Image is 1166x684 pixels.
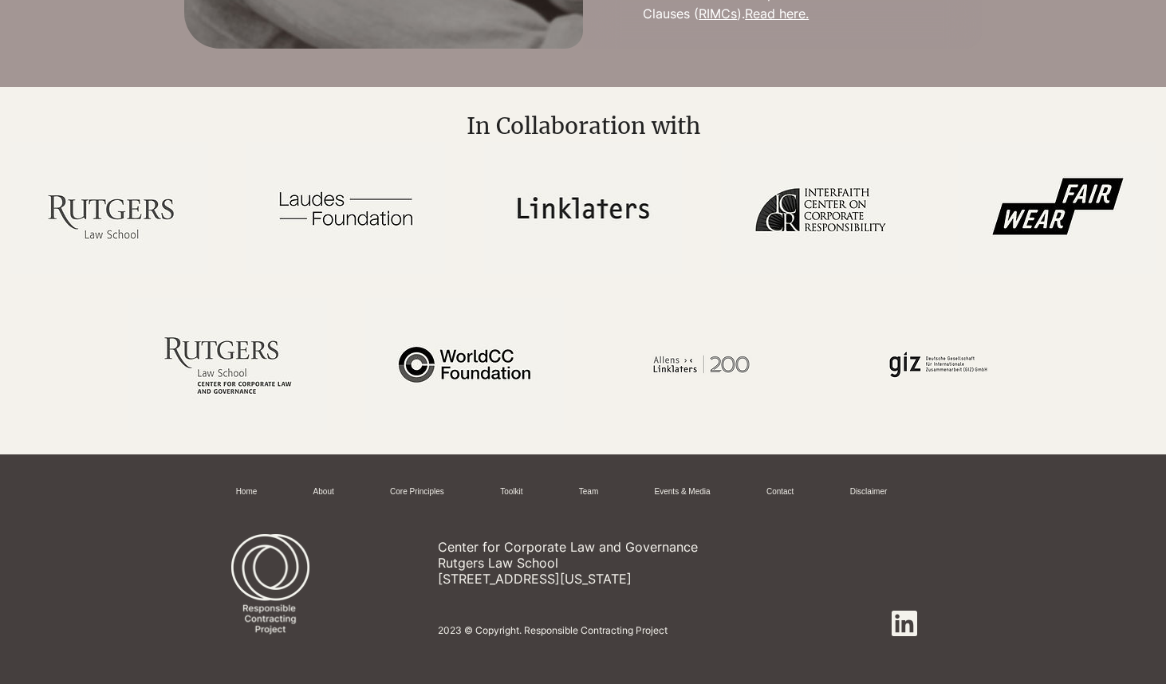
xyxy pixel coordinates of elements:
p: Center for Corporate Law and Governance [438,539,802,555]
p: Rutgers Law School [438,555,802,571]
img: laudes_logo_edited.jpg [246,142,445,274]
img: v2 New RCP logo cream.png [225,534,317,647]
a: Home [236,486,258,498]
a: Team [579,486,598,498]
p: 2023 © Copyright. Responsible Contracting Project [438,624,862,636]
img: world_cc_edited.jpg [365,298,564,430]
span: In Collaboration with [467,112,700,140]
img: ICCR_logo_edited.jpg [721,142,920,274]
a: Read here. [745,6,809,22]
a: Events & Media [655,486,711,498]
p: [STREET_ADDRESS][US_STATE] [438,571,802,587]
img: linklaters_logo_edited.jpg [484,142,683,274]
img: fairwear_logo_edited.jpg [958,142,1156,274]
img: giz_logo.png [839,298,1038,430]
a: Toolkit [500,486,522,498]
a: Disclaimer [850,486,888,498]
nav: Site [225,480,932,505]
a: About [313,486,334,498]
a: Contact [766,486,794,498]
a: Core Principles [390,486,444,498]
a: RIMCs [699,6,737,22]
img: rutgers_law_logo_edited.jpg [10,142,208,274]
img: allens_links_logo.png [602,298,801,430]
a: ). [737,6,745,22]
img: rutgers_corp_law_edited.jpg [128,298,327,430]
